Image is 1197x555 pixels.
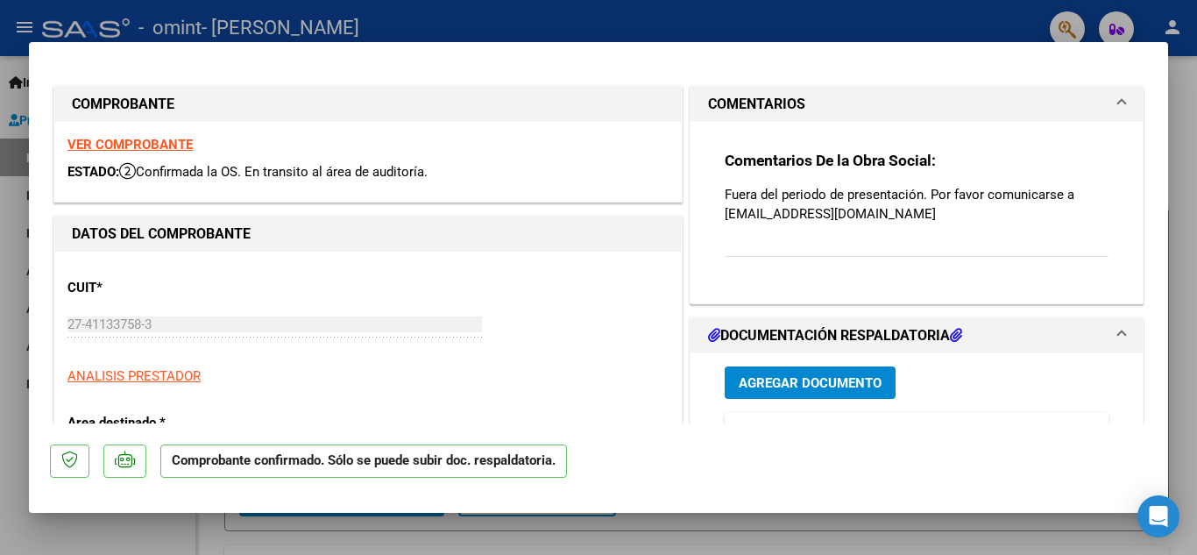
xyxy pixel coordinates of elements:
datatable-header-cell: Subido [1014,413,1101,451]
datatable-header-cell: ID [725,413,768,451]
h1: DOCUMENTACIÓN RESPALDATORIA [708,325,962,346]
span: Agregar Documento [739,375,882,391]
button: Agregar Documento [725,366,896,399]
p: Area destinado * [67,413,248,433]
datatable-header-cell: Acción [1101,413,1189,451]
a: VER COMPROBANTE [67,137,193,153]
strong: COMPROBANTE [72,96,174,112]
p: CUIT [67,278,248,298]
strong: DATOS DEL COMPROBANTE [72,225,251,242]
datatable-header-cell: Documento [768,413,900,451]
p: Fuera del periodo de presentación. Por favor comunicarse a [EMAIL_ADDRESS][DOMAIN_NAME] [725,185,1108,224]
datatable-header-cell: Usuario [900,413,1014,451]
mat-expansion-panel-header: COMENTARIOS [691,87,1143,122]
span: Confirmada la OS. En transito al área de auditoría. [119,164,428,180]
span: ANALISIS PRESTADOR [67,368,201,384]
div: COMENTARIOS [691,122,1143,303]
mat-expansion-panel-header: DOCUMENTACIÓN RESPALDATORIA [691,318,1143,353]
span: ESTADO: [67,164,119,180]
div: Open Intercom Messenger [1137,495,1179,537]
p: Comprobante confirmado. Sólo se puede subir doc. respaldatoria. [160,445,567,479]
h1: COMENTARIOS [708,94,805,115]
strong: Comentarios De la Obra Social: [725,152,936,169]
